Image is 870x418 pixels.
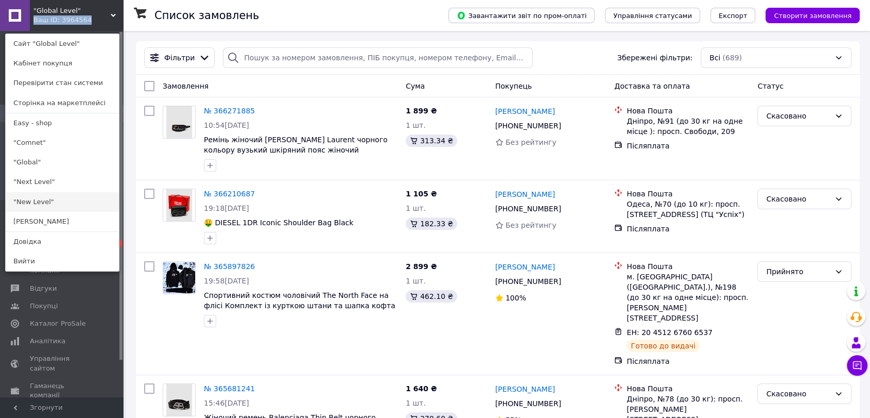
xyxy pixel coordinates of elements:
a: № 365681241 [204,384,255,393]
span: Збережені фільтри: [617,53,692,63]
div: [PHONE_NUMBER] [493,396,563,411]
span: Замовлення [163,82,208,90]
div: [PHONE_NUMBER] [493,202,563,216]
span: Завантажити звіт по пром-оплаті [457,11,586,20]
span: Гаманець компанії [30,381,95,400]
a: Створити замовлення [755,11,860,19]
img: Фото товару [163,262,195,293]
a: "Global" [6,153,119,172]
a: "Next Level" [6,172,119,192]
span: Управління сайтом [30,354,95,373]
span: 1 шт. [406,277,426,285]
div: м. [GEOGRAPHIC_DATA] ([GEOGRAPHIC_DATA].), №198 (до 30 кг на одне місце): просп. [PERSON_NAME][ST... [627,272,749,323]
div: Нова Пошта [627,383,749,394]
span: 19:58[DATE] [204,277,249,285]
a: [PERSON_NAME] [495,189,555,199]
a: № 365897826 [204,262,255,271]
button: Створити замовлення [765,8,860,23]
a: Довідка [6,232,119,252]
div: 462.10 ₴ [406,290,457,303]
div: Післяплата [627,356,749,366]
span: Без рейтингу [506,221,556,229]
div: Нова Пошта [627,189,749,199]
div: Ваш ID: 3964564 [33,15,77,25]
span: Без рейтингу [506,138,556,146]
span: 19:18[DATE] [204,204,249,212]
div: Скасовано [766,388,830,399]
span: 1 шт. [406,399,426,407]
span: ЕН: 20 4512 6760 6537 [627,328,712,337]
div: 313.34 ₴ [406,135,457,147]
img: Фото товару [166,106,192,138]
div: [PHONE_NUMBER] [493,274,563,289]
div: [PHONE_NUMBER] [493,119,563,133]
div: Готово до видачі [627,340,700,352]
a: Спортивний костюм чоловічий The North Face на флісі Комплект із курткою штани та шапка кофта футб... [204,291,395,320]
span: Аналітика [30,337,65,346]
span: Доставка та оплата [614,82,690,90]
a: № 366271885 [204,107,255,115]
span: Покупець [495,82,532,90]
div: Нова Пошта [627,106,749,116]
span: 1 640 ₴ [406,384,437,393]
div: Скасовано [766,193,830,205]
div: Одеса, №70 (до 10 кг): просп. [STREET_ADDRESS] (ТЦ "Успіх") [627,199,749,220]
a: [PERSON_NAME] [495,106,555,116]
a: "Comnet" [6,133,119,153]
a: Сторінка на маркетплейсі [6,93,119,113]
div: Прийнято [766,266,830,277]
span: (689) [722,54,742,62]
div: Дніпро, №91 (до 30 кг на одне місце ): просп. Свободи, 209 [627,116,749,137]
div: Нова Пошта [627,261,749,272]
input: Пошук за номером замовлення, ПІБ покупця, номером телефону, Email, номером накладної [223,47,533,68]
a: [PERSON_NAME] [6,212,119,231]
span: Всі [709,53,720,63]
span: 2 899 ₴ [406,262,437,271]
a: Фото товару [163,383,196,416]
span: Управління статусами [613,12,692,20]
a: № 366210687 [204,190,255,198]
div: 182.33 ₴ [406,218,457,230]
img: Фото товару [166,189,192,221]
span: 1 шт. [406,121,426,129]
span: 10:54[DATE] [204,121,249,129]
span: 15:46[DATE] [204,399,249,407]
span: Статус [757,82,784,90]
button: Експорт [710,8,756,23]
div: Післяплата [627,141,749,151]
button: Чат з покупцем [847,355,867,376]
div: Скасовано [766,110,830,122]
a: 🤑 DIESEL 1DR Iconic Shoulder Bag Black [204,219,354,227]
span: "Global Level" [33,6,111,15]
a: "New Level" [6,192,119,212]
img: Фото товару [166,384,192,416]
a: Фото товару [163,261,196,294]
span: 100% [506,294,526,302]
a: Easy - shop [6,113,119,133]
span: Створити замовлення [774,12,851,20]
span: Каталог ProSale [30,319,85,328]
span: Покупці [30,302,58,311]
a: [PERSON_NAME] [495,262,555,272]
span: 1 шт. [406,204,426,212]
a: Фото товару [163,189,196,222]
a: Ремінь жіночий [PERSON_NAME] Laurent чорного кольору вузький шкіряний пояс жіночий [PERSON_NAME] ... [204,136,388,164]
span: 1 105 ₴ [406,190,437,198]
button: Завантажити звіт по пром-оплаті [448,8,595,23]
button: Управління статусами [605,8,700,23]
a: Сайт "Global Level" [6,34,119,54]
div: Післяплата [627,224,749,234]
h1: Список замовлень [154,9,259,22]
a: Кабінет покупця [6,54,119,73]
span: Cума [406,82,425,90]
span: Відгуки [30,284,57,293]
a: Фото товару [163,106,196,139]
span: 1 899 ₴ [406,107,437,115]
a: Перевірити стан системи [6,73,119,93]
span: Фільтри [164,53,195,63]
a: [PERSON_NAME] [495,384,555,394]
a: Вийти [6,252,119,271]
span: Експорт [719,12,747,20]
